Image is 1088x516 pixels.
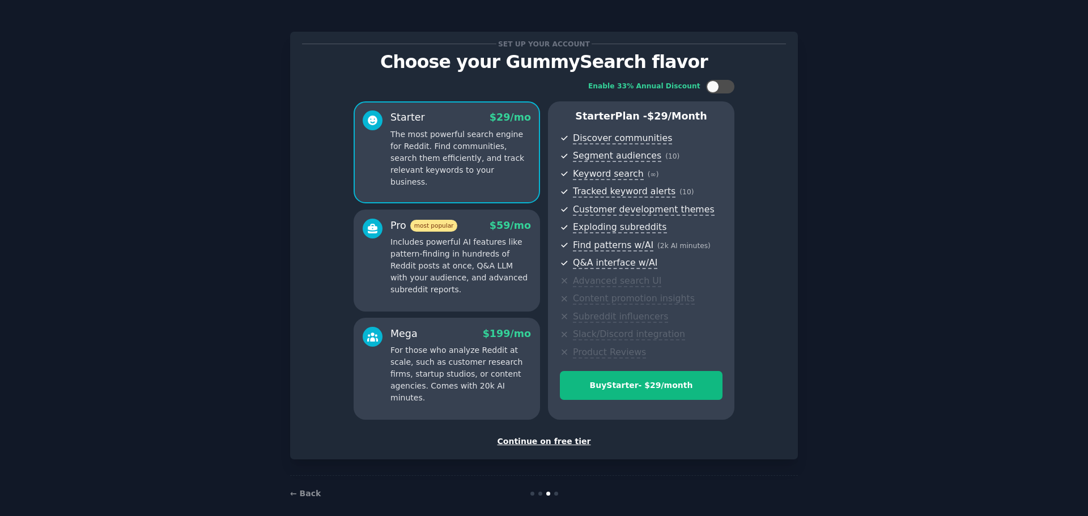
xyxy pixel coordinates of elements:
div: Pro [390,219,457,233]
span: ( 2k AI minutes ) [657,242,711,250]
span: $ 29 /month [647,110,707,122]
p: Starter Plan - [560,109,722,123]
span: ( 10 ) [679,188,694,196]
span: Tracked keyword alerts [573,186,675,198]
span: $ 59 /mo [490,220,531,231]
p: The most powerful search engine for Reddit. Find communities, search them efficiently, and track ... [390,129,531,188]
div: Starter [390,110,425,125]
span: Find patterns w/AI [573,240,653,251]
span: Content promotion insights [573,293,695,305]
span: Set up your account [496,38,592,50]
div: Buy Starter - $ 29 /month [560,379,722,391]
span: Advanced search UI [573,275,661,287]
span: Exploding subreddits [573,221,666,233]
p: Choose your GummySearch flavor [302,52,786,72]
span: $ 29 /mo [490,112,531,123]
div: Continue on free tier [302,436,786,447]
span: Subreddit influencers [573,311,668,323]
span: Slack/Discord integration [573,329,685,340]
span: Keyword search [573,168,644,180]
span: ( 10 ) [665,152,679,160]
button: BuyStarter- $29/month [560,371,722,400]
span: most popular [410,220,458,232]
span: Discover communities [573,133,672,144]
span: Customer development themes [573,204,715,216]
span: Segment audiences [573,150,661,162]
div: Enable 33% Annual Discount [588,82,700,92]
span: Product Reviews [573,347,646,359]
a: ← Back [290,489,321,498]
span: Q&A interface w/AI [573,257,657,269]
p: For those who analyze Reddit at scale, such as customer research firms, startup studios, or conte... [390,344,531,404]
span: ( ∞ ) [648,170,659,178]
div: Mega [390,327,418,341]
p: Includes powerful AI features like pattern-finding in hundreds of Reddit posts at once, Q&A LLM w... [390,236,531,296]
span: $ 199 /mo [483,328,531,339]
